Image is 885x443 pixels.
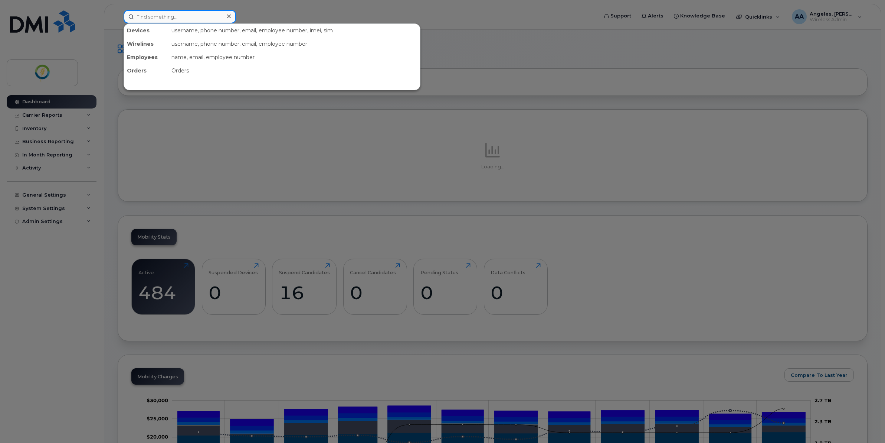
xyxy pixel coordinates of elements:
[168,51,420,64] div: name, email, employee number
[124,37,168,51] div: Wirelines
[124,24,168,37] div: Devices
[168,37,420,51] div: username, phone number, email, employee number
[124,64,168,77] div: Orders
[124,51,168,64] div: Employees
[168,64,420,77] div: Orders
[168,24,420,37] div: username, phone number, email, employee number, imei, sim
